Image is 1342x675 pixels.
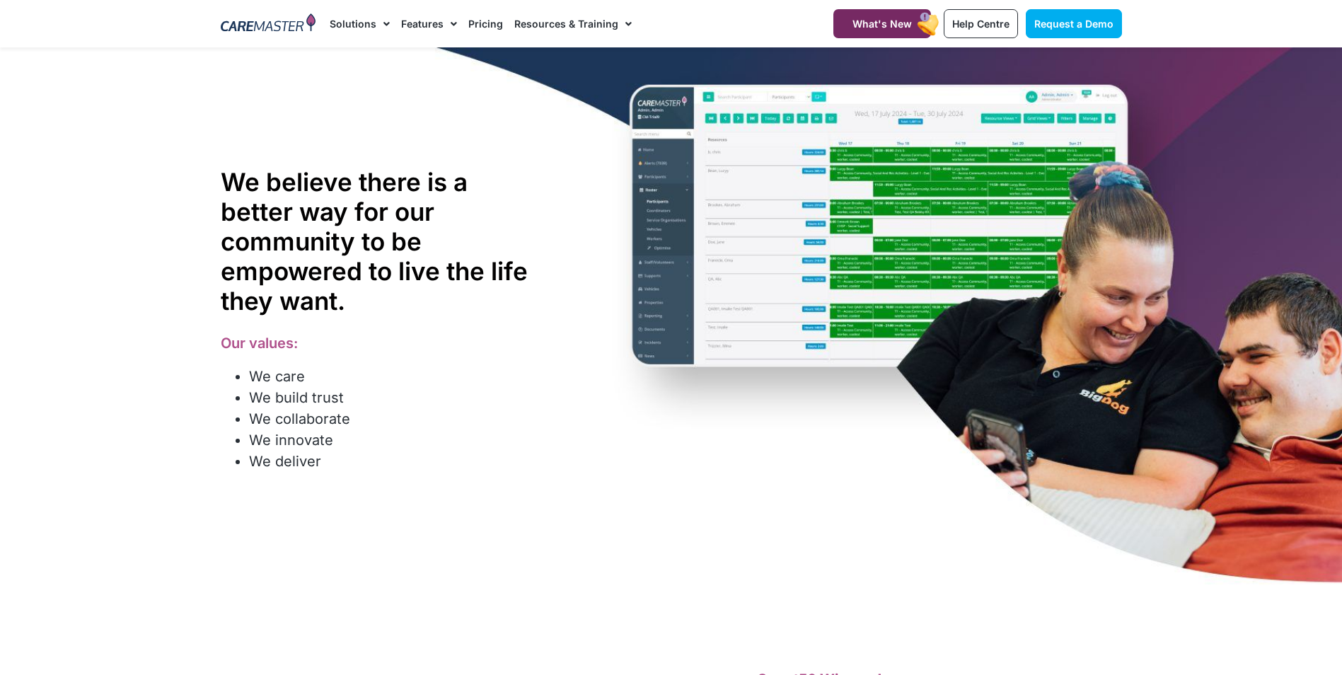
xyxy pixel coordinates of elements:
[221,13,316,35] img: CareMaster Logo
[249,408,545,429] li: We collaborate
[249,387,545,408] li: We build trust
[249,451,545,472] li: We deliver
[852,18,912,30] span: What's New
[1026,9,1122,38] a: Request a Demo
[221,167,545,316] h1: We believe there is a better way for our community to be empowered to live the life they want.
[833,9,931,38] a: What's New
[221,335,545,352] h3: Our values:
[249,366,545,387] li: We care
[1034,18,1113,30] span: Request a Demo
[952,18,1010,30] span: Help Centre
[944,9,1018,38] a: Help Centre
[249,429,545,451] li: We innovate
